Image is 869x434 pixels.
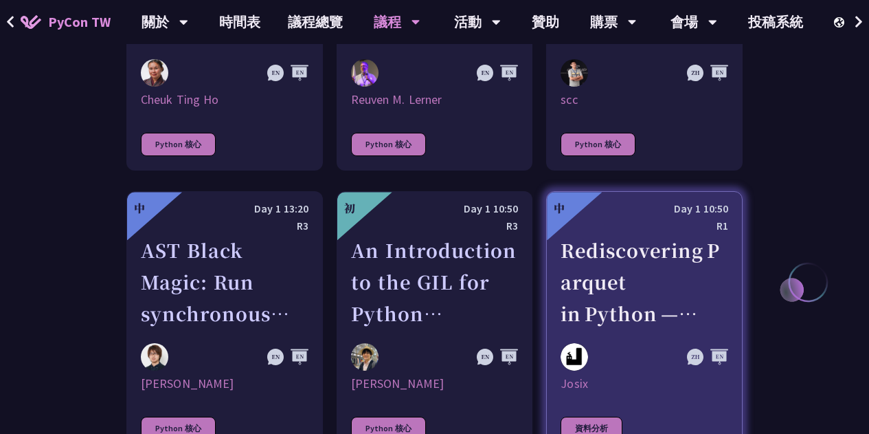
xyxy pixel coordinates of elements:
[834,17,848,28] img: Locale Icon
[141,376,308,392] div: [PERSON_NAME]
[141,217,308,235] div: R3
[141,59,168,87] img: Cheuk Ting Ho
[561,133,635,156] div: Python 核心
[561,200,728,217] div: Day 1 10:50
[7,5,124,39] a: PyCon TW
[351,91,519,108] div: Reuven M. Lerner
[141,133,216,156] div: Python 核心
[351,217,519,235] div: R3
[141,343,168,371] img: Yuichiro Tachibana
[561,235,728,329] div: Rediscovering Parquet in Python — From CSV Pain to Columnar Gain
[351,133,426,156] div: Python 核心
[351,343,379,371] img: Yu Saito
[561,343,588,371] img: Josix
[351,376,519,392] div: [PERSON_NAME]
[561,59,588,87] img: scc
[554,200,565,217] div: 中
[21,15,41,29] img: Home icon of PyCon TW 2025
[48,12,111,32] span: PyCon TW
[141,235,308,329] div: AST Black Magic: Run synchronous Python code on asynchronous Pyodide
[141,200,308,217] div: Day 1 13:20
[351,200,519,217] div: Day 1 10:50
[351,59,379,89] img: Reuven M. Lerner
[351,235,519,329] div: An Introduction to the GIL for Python Beginners: Disabling It in Python 3.13 and Leveraging Concu...
[561,91,728,108] div: scc
[561,376,728,392] div: Josix
[134,200,145,217] div: 中
[344,200,355,217] div: 初
[141,91,308,108] div: Cheuk Ting Ho
[561,217,728,235] div: R1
